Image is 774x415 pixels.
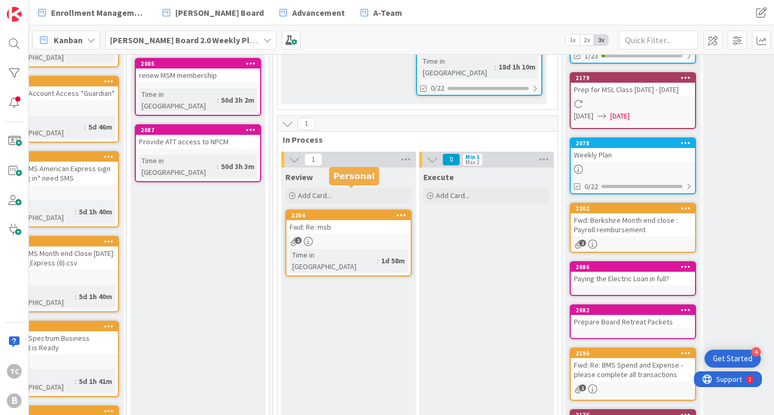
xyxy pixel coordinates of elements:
[571,139,695,148] div: 2078
[76,291,115,302] div: 5d 1h 40m
[580,35,594,45] span: 2x
[571,305,695,329] div: 2082Prepare Board Retreat Packets
[135,58,261,116] a: 2085renew MSM membershipTime in [GEOGRAPHIC_DATA]:50d 3h 2m
[295,237,302,244] span: 2
[420,55,494,78] div: Time in [GEOGRAPHIC_DATA]
[713,353,752,364] div: Get Started
[442,153,460,166] span: 0
[136,125,260,149] div: 2087Provide ATT access to NPCM
[76,376,115,387] div: 5d 1h 41m
[584,51,598,62] span: 1/23
[290,249,377,272] div: Time in [GEOGRAPHIC_DATA]
[570,261,696,296] a: 2086Paying the Electric Loan in full?
[610,111,630,122] span: [DATE]
[619,31,698,50] input: Quick Filter...
[496,61,538,73] div: 18d 1h 10m
[175,6,264,19] span: [PERSON_NAME] Board
[141,60,260,67] div: 2085
[571,148,695,162] div: Weekly Plan
[219,161,257,172] div: 50d 3h 3m
[292,6,345,19] span: Advancement
[465,160,479,165] div: Max 2
[373,6,402,19] span: A-Team
[570,72,696,129] a: 2179Prep for MSL Class [DATE] - [DATE][DATE][DATE]
[571,204,695,236] div: 2202Fwd: Berkshire Month end close : Payroll reimbursement
[285,210,412,276] a: 2204Fwd: Re: msbTime in [GEOGRAPHIC_DATA]:1d 58m
[579,240,586,246] span: 1
[286,220,411,234] div: Fwd: Re: msb
[423,172,454,182] span: Execute
[136,135,260,149] div: Provide ATT access to NPCM
[570,137,696,194] a: 2078Weekly Plan0/22
[377,255,379,266] span: :
[574,111,593,122] span: [DATE]
[494,61,496,73] span: :
[273,3,351,22] a: Advancement
[7,364,22,379] div: TC
[217,161,219,172] span: :
[298,191,332,200] span: Add Card...
[565,35,580,45] span: 1x
[594,35,608,45] span: 3x
[571,73,695,83] div: 2179
[575,140,695,147] div: 2078
[75,376,76,387] span: :
[571,305,695,315] div: 2082
[139,155,217,178] div: Time in [GEOGRAPHIC_DATA]
[110,35,276,45] b: [PERSON_NAME] Board 2.0 Weekly Planning
[217,94,219,106] span: :
[571,315,695,329] div: Prepare Board Retreat Packets
[219,94,257,106] div: 50d 3h 2m
[354,3,409,22] a: A-Team
[136,59,260,82] div: 2085renew MSM membership
[86,121,115,133] div: 5d 46m
[32,3,153,22] a: Enrollment Management
[571,272,695,285] div: Paying the Electric Loan in full?
[570,203,696,253] a: 2202Fwd: Berkshire Month end close : Payroll reimbursement
[51,6,147,19] span: Enrollment Management
[22,2,48,14] span: Support
[285,172,313,182] span: Review
[291,212,411,219] div: 2204
[286,211,411,234] div: 2204Fwd: Re: msb
[571,73,695,96] div: 2179Prep for MSL Class [DATE] - [DATE]
[76,206,115,218] div: 5d 1h 40m
[571,204,695,213] div: 2202
[139,88,217,112] div: Time in [GEOGRAPHIC_DATA]
[297,117,315,130] span: 1
[379,255,408,266] div: 1d 58m
[465,154,480,160] div: Min 1
[286,211,411,220] div: 2204
[571,213,695,236] div: Fwd: Berkshire Month end close : Payroll reimbursement
[55,4,57,13] div: 2
[571,262,695,272] div: 2086
[156,3,270,22] a: [PERSON_NAME] Board
[579,384,586,391] span: 1
[575,205,695,212] div: 2202
[136,59,260,68] div: 2085
[304,153,322,166] span: 1
[136,125,260,135] div: 2087
[575,74,695,82] div: 2179
[575,307,695,314] div: 2082
[704,350,761,368] div: Open Get Started checklist, remaining modules: 4
[575,263,695,271] div: 2086
[333,171,375,181] h5: Personal
[571,349,695,381] div: 2196Fwd: Re: BMS Spend and Expense - please complete all transactions
[571,358,695,381] div: Fwd: Re: BMS Spend and Expense - please complete all transactions
[141,126,260,134] div: 2087
[135,124,261,182] a: 2087Provide ATT access to NPCMTime in [GEOGRAPHIC_DATA]:50d 3h 3m
[571,139,695,162] div: 2078Weekly Plan
[431,83,444,94] span: 0/22
[751,347,761,357] div: 4
[84,121,86,133] span: :
[7,7,22,22] img: Visit kanbanzone.com
[283,134,544,145] span: In Process
[75,291,76,302] span: :
[570,348,696,401] a: 2196Fwd: Re: BMS Spend and Expense - please complete all transactions
[54,34,83,46] span: Kanban
[575,350,695,357] div: 2196
[571,83,695,96] div: Prep for MSL Class [DATE] - [DATE]
[571,349,695,358] div: 2196
[571,262,695,285] div: 2086Paying the Electric Loan in full?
